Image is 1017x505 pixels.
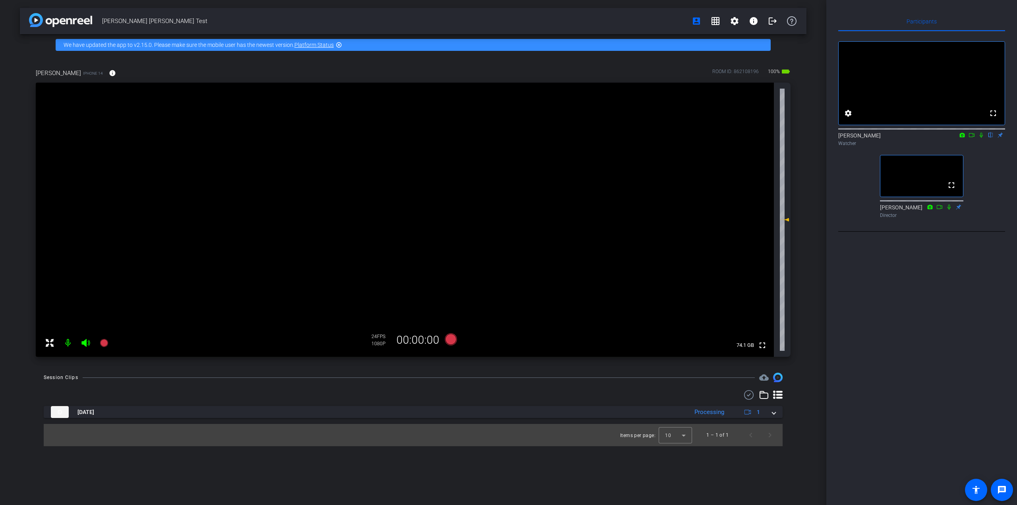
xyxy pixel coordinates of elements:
[758,341,767,350] mat-icon: fullscreen
[986,131,996,138] mat-icon: flip
[880,212,963,219] div: Director
[294,42,334,48] a: Platform Status
[838,132,1005,147] div: [PERSON_NAME]
[759,373,769,382] span: Destinations for your clips
[44,406,783,418] mat-expansion-panel-header: thumb-nail[DATE]Processing1
[51,406,69,418] img: thumb-nail
[371,333,391,340] div: 24
[77,408,94,416] span: [DATE]
[690,408,728,417] div: Processing
[36,69,81,77] span: [PERSON_NAME]
[730,16,739,26] mat-icon: settings
[757,408,760,416] span: 1
[706,431,729,439] div: 1 – 1 of 1
[947,180,956,190] mat-icon: fullscreen
[692,16,701,26] mat-icon: account_box
[838,140,1005,147] div: Watcher
[44,373,78,381] div: Session Clips
[780,215,789,224] mat-icon: 0 dB
[711,16,720,26] mat-icon: grid_on
[988,108,998,118] mat-icon: fullscreen
[336,42,342,48] mat-icon: highlight_off
[734,341,757,350] span: 74.1 GB
[907,19,937,24] span: Participants
[371,341,391,347] div: 1080P
[843,108,853,118] mat-icon: settings
[768,16,777,26] mat-icon: logout
[620,431,655,439] div: Items per page:
[83,70,103,76] span: iPhone 14
[781,67,791,76] mat-icon: battery_std
[997,485,1007,495] mat-icon: message
[741,426,760,445] button: Previous page
[760,426,779,445] button: Next page
[391,333,445,347] div: 00:00:00
[109,70,116,77] mat-icon: info
[971,485,981,495] mat-icon: accessibility
[29,13,92,27] img: app-logo
[767,65,781,78] span: 100%
[102,13,687,29] span: [PERSON_NAME] [PERSON_NAME] Test
[773,373,783,382] img: Session clips
[56,39,771,51] div: We have updated the app to v2.15.0. Please make sure the mobile user has the newest version.
[880,203,963,219] div: [PERSON_NAME]
[749,16,758,26] mat-icon: info
[759,373,769,382] mat-icon: cloud_upload
[712,68,759,79] div: ROOM ID: 862108196
[377,334,385,339] span: FPS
